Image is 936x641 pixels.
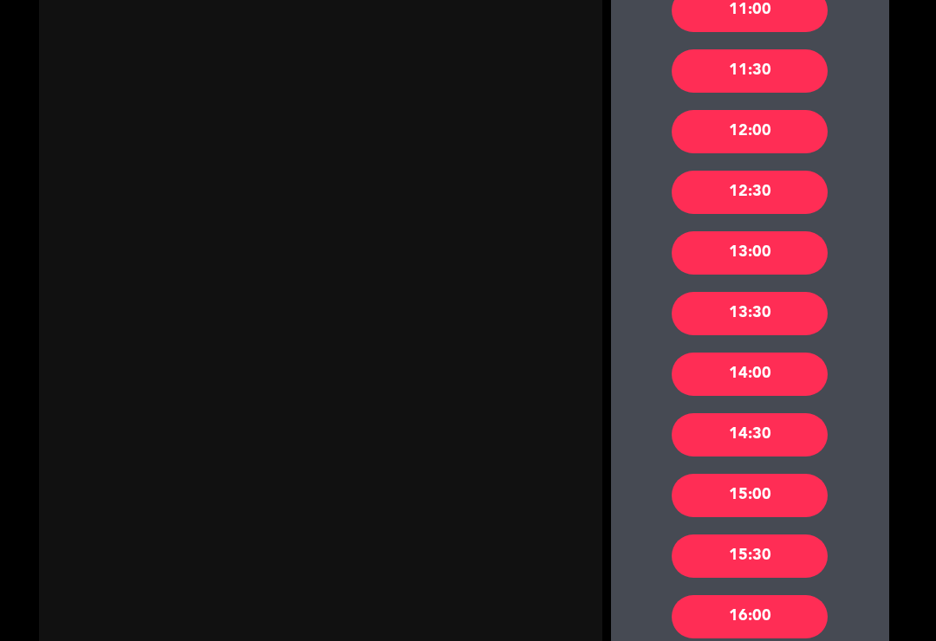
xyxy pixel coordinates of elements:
[672,171,828,214] div: 12:30
[672,595,828,638] div: 16:00
[672,231,828,275] div: 13:00
[672,110,828,153] div: 12:00
[672,534,828,578] div: 15:30
[672,474,828,517] div: 15:00
[672,413,828,456] div: 14:30
[672,49,828,93] div: 11:30
[672,292,828,335] div: 13:30
[672,353,828,396] div: 14:00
